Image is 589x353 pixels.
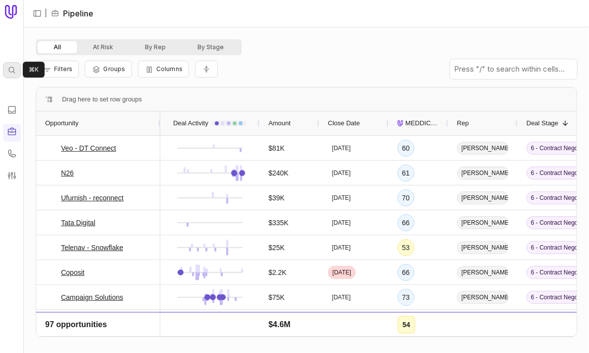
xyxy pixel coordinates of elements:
button: Expand sidebar [30,6,45,21]
a: Veo - DT Connect [61,142,116,154]
button: By Stage [182,41,240,53]
input: Press "/" to search within cells... [450,59,577,79]
span: Deal Stage [526,117,558,129]
span: [PERSON_NAME] [457,167,509,179]
div: 66 [402,217,410,229]
div: $46K [268,316,285,328]
button: Filter Pipeline [36,61,79,78]
span: 6 - Contract Negotiation [526,167,583,179]
div: $75K [268,291,285,303]
span: ⌘ K [29,66,39,73]
a: Ufurnish - reconnect [61,192,124,204]
div: $81K [268,142,285,154]
div: MEDDICC Score [397,111,439,135]
span: 6 - Contract Negotiation [526,142,583,155]
button: By Rep [129,41,182,53]
li: Pipeline [51,7,93,19]
span: MEDDICC Score [405,117,439,129]
div: $240K [268,167,288,179]
span: 5 - Managed POC [526,316,583,329]
a: Campaign Solutions [61,291,123,303]
a: Tata Digital [61,217,95,229]
div: 73 [402,291,410,303]
div: 70 [402,316,410,328]
span: 6 - Contract Negotiation [526,241,583,254]
time: [DATE] [332,144,351,152]
span: 6 - Contract Negotiation [526,191,583,204]
span: | [45,7,47,19]
span: [PERSON_NAME] [457,266,509,279]
span: [PERSON_NAME] [457,216,509,229]
span: Drag here to set row groups [62,93,142,105]
div: $25K [268,242,285,254]
div: $2.2K [268,266,287,278]
span: [PERSON_NAME] [457,191,509,204]
span: Rep [457,117,469,129]
span: Amount [268,117,291,129]
span: [PERSON_NAME] [457,241,509,254]
time: [DATE] [332,169,351,177]
a: Coposit [61,266,84,278]
div: 70 [402,192,410,204]
span: 6 - Contract Negotiation [526,216,583,229]
button: Group Pipeline [85,61,131,78]
span: Opportunity [45,117,78,129]
span: 6 - Contract Negotiation [526,291,583,304]
span: [PERSON_NAME] [457,142,509,155]
div: $335K [268,217,288,229]
span: Close Date [328,117,360,129]
span: Filters [54,65,72,73]
a: Telenav - Snowflake [61,242,123,254]
span: [PERSON_NAME] [457,291,509,304]
time: [DATE] [332,293,351,301]
button: All [38,41,77,53]
a: N26 [61,167,74,179]
div: 66 [402,266,410,278]
div: 61 [402,167,410,179]
button: At Risk [77,41,129,53]
span: Columns [156,65,183,73]
div: 53 [402,242,410,254]
div: Row Groups [62,93,142,105]
span: Groups [103,65,125,73]
button: Columns [138,61,189,78]
div: 60 [402,142,410,154]
span: Deal Activity [173,117,208,129]
div: $39K [268,192,285,204]
time: [DATE] [332,244,351,252]
a: Skiddle [61,316,84,328]
time: [DATE] [332,219,351,227]
span: 6 - Contract Negotiation [526,266,583,279]
time: [DATE] [332,268,351,276]
button: Collapse all rows [195,61,218,78]
time: [DATE] [332,318,351,326]
span: [PERSON_NAME] [457,316,509,329]
time: [DATE] [332,194,351,202]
